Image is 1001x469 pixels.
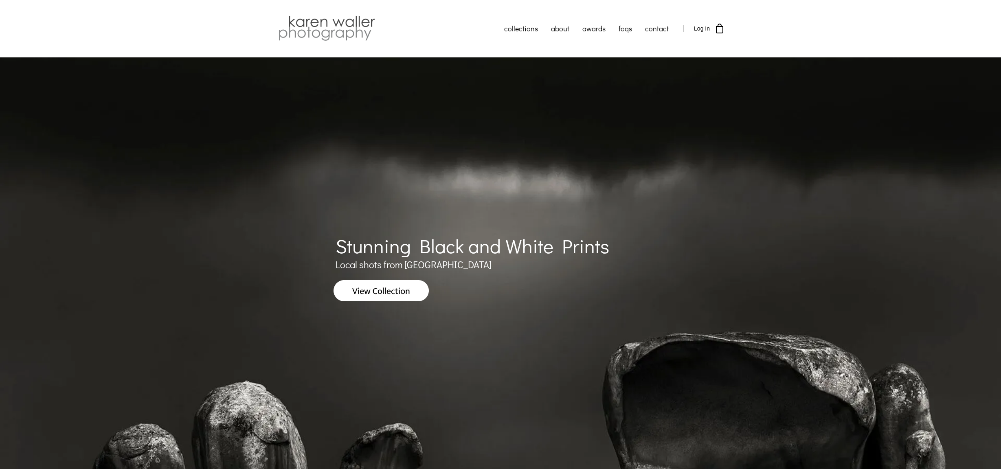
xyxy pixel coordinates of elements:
img: View Collection [334,280,429,301]
a: faqs [612,18,639,39]
span: Local shots from [GEOGRAPHIC_DATA] [336,258,492,271]
img: Karen Waller Photography [277,14,377,43]
a: about [544,18,576,39]
a: contact [639,18,675,39]
span: Stunning Black and White Prints [336,233,609,259]
span: Log In [694,25,710,32]
a: collections [498,18,544,39]
a: awards [576,18,612,39]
